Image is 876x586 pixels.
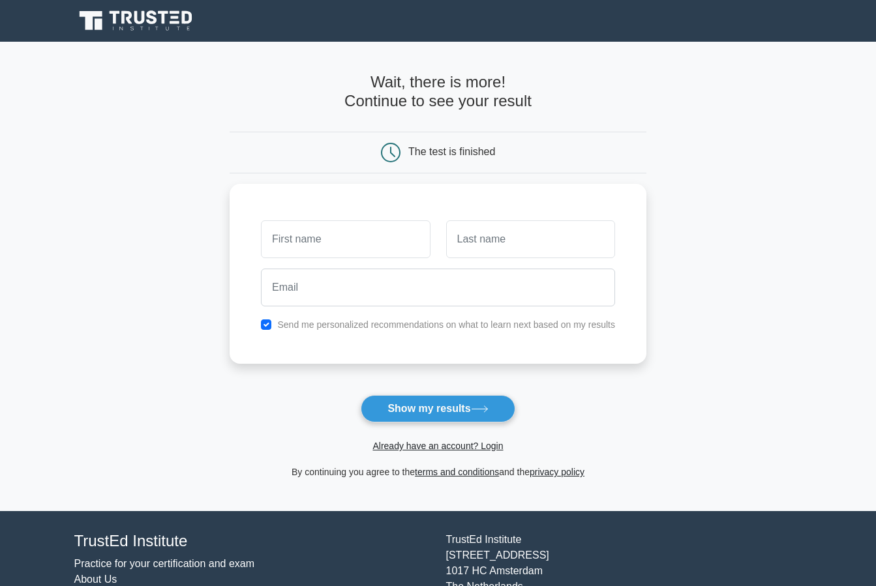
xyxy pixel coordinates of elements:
[361,395,515,422] button: Show my results
[415,467,499,477] a: terms and conditions
[446,220,615,258] input: Last name
[372,441,503,451] a: Already have an account? Login
[74,558,255,569] a: Practice for your certification and exam
[261,220,430,258] input: First name
[408,146,495,157] div: The test is finished
[230,73,646,111] h4: Wait, there is more! Continue to see your result
[222,464,654,480] div: By continuing you agree to the and the
[261,269,615,306] input: Email
[74,532,430,551] h4: TrustEd Institute
[530,467,584,477] a: privacy policy
[277,319,615,330] label: Send me personalized recommendations on what to learn next based on my results
[74,574,117,585] a: About Us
